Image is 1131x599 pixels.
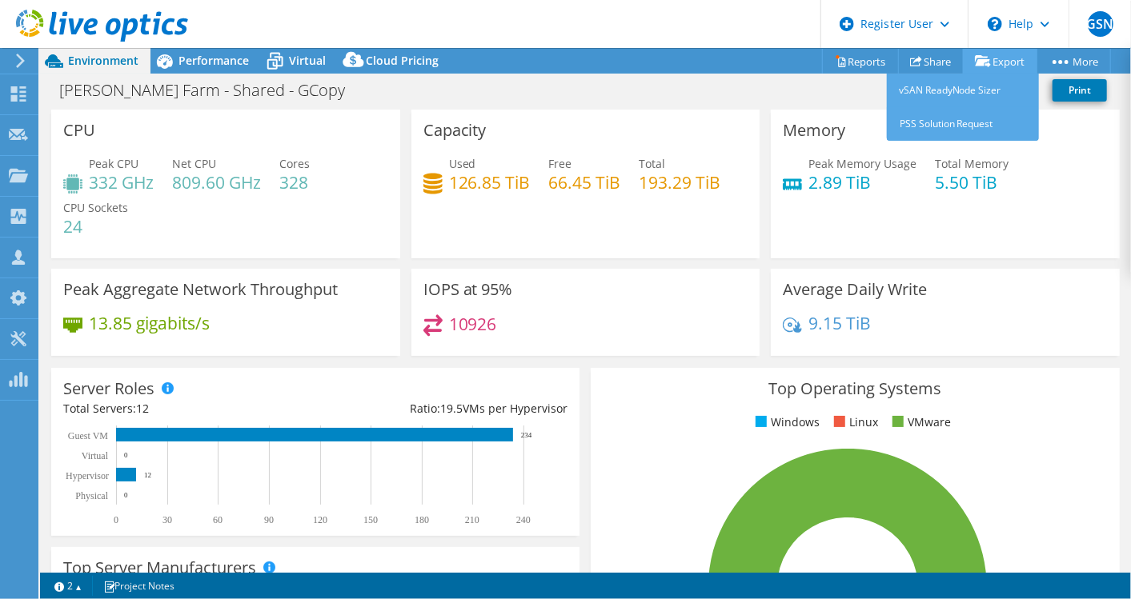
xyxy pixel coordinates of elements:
text: 150 [363,514,378,525]
a: Reports [822,49,899,74]
a: 2 [43,576,93,596]
span: GSN [1088,11,1113,37]
h4: 24 [63,218,128,235]
h3: Memory [783,122,845,139]
span: 19.5 [440,401,463,416]
span: Total [640,156,666,171]
text: 120 [313,514,327,525]
div: Total Servers: [63,400,315,417]
h3: IOPS at 95% [423,281,513,298]
a: PSS Solution Request [887,107,1039,141]
h3: Top Operating Systems [603,380,1107,397]
a: Print [1053,79,1107,102]
span: Cores [279,156,310,171]
text: Physical [75,490,108,501]
h3: Average Daily Write [783,281,927,298]
a: Export [963,49,1037,74]
h4: 13.85 gigabits/s [89,314,210,332]
text: 234 [521,431,532,439]
a: Share [898,49,964,74]
span: Performance [178,53,249,68]
h4: 9.15 TiB [808,314,871,332]
span: Peak CPU [89,156,138,171]
a: Project Notes [92,576,186,596]
a: More [1037,49,1111,74]
text: 210 [465,514,479,525]
span: Cloud Pricing [366,53,439,68]
text: 90 [264,514,274,525]
text: 240 [516,514,531,525]
h4: 126.85 TiB [449,174,531,191]
h3: Top Server Manufacturers [63,559,256,577]
text: Virtual [82,450,109,461]
span: CPU Sockets [63,200,128,215]
h1: [PERSON_NAME] Farm - Shared - GCopy [52,82,370,99]
text: Guest VM [68,430,108,441]
span: Peak Memory Usage [808,156,916,171]
h3: Server Roles [63,380,154,397]
span: Total Memory [935,156,1009,171]
h4: 66.45 TiB [549,174,621,191]
span: Net CPU [172,156,216,171]
text: 12 [144,471,151,479]
div: Ratio: VMs per Hypervisor [315,400,568,417]
text: 60 [213,514,223,525]
li: Windows [752,413,820,431]
span: Virtual [289,53,326,68]
li: VMware [888,413,951,431]
span: Environment [68,53,138,68]
li: Linux [830,413,878,431]
span: Used [449,156,476,171]
text: Hypervisor [66,470,109,481]
text: 180 [415,514,429,525]
h4: 328 [279,174,310,191]
h4: 10926 [449,315,497,333]
text: 30 [162,514,172,525]
span: Free [549,156,572,171]
span: 12 [136,401,149,416]
a: vSAN ReadyNode Sizer [887,74,1039,107]
text: 0 [124,451,128,459]
h4: 2.89 TiB [808,174,916,191]
text: 0 [114,514,118,525]
h4: 5.50 TiB [935,174,1009,191]
h4: 332 GHz [89,174,154,191]
h3: CPU [63,122,95,139]
h4: 193.29 TiB [640,174,721,191]
h3: Peak Aggregate Network Throughput [63,281,338,298]
svg: \n [988,17,1002,31]
h3: Capacity [423,122,487,139]
h4: 809.60 GHz [172,174,261,191]
text: 0 [124,491,128,499]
